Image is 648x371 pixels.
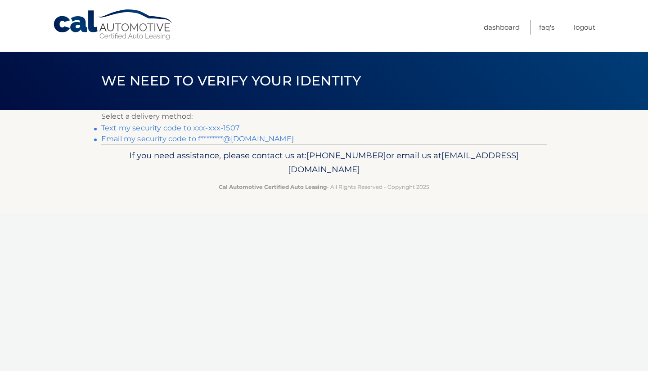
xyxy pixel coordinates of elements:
a: FAQ's [539,20,554,35]
a: Text my security code to xxx-xxx-1507 [101,124,239,132]
span: [PHONE_NUMBER] [306,150,386,161]
span: We need to verify your identity [101,72,361,89]
p: - All Rights Reserved - Copyright 2025 [107,182,541,192]
a: Email my security code to f********@[DOMAIN_NAME] [101,134,294,143]
strong: Cal Automotive Certified Auto Leasing [219,183,327,190]
a: Dashboard [484,20,520,35]
p: If you need assistance, please contact us at: or email us at [107,148,541,177]
a: Cal Automotive [53,9,174,41]
a: Logout [574,20,595,35]
p: Select a delivery method: [101,110,547,123]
